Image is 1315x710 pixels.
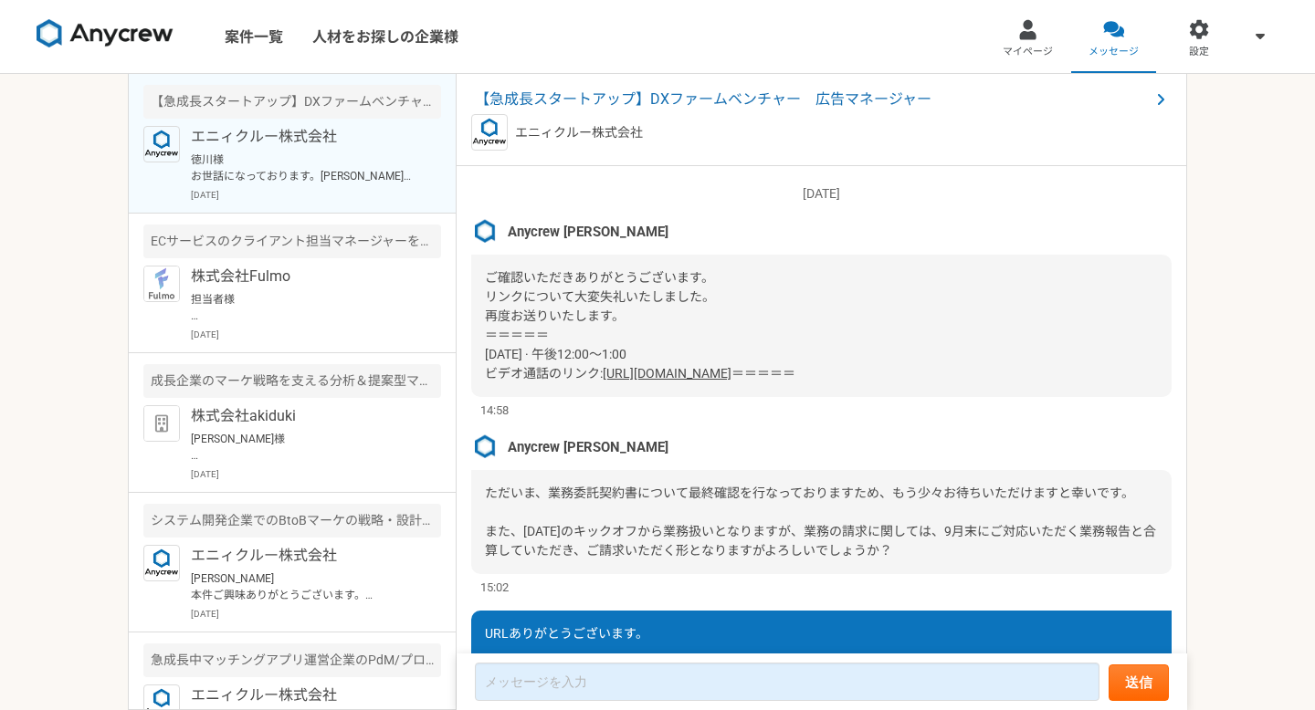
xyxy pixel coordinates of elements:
img: default_org_logo-42cde973f59100197ec2c8e796e4974ac8490bb5b08a0eb061ff975e4574aa76.png [143,405,180,442]
span: Anycrew [PERSON_NAME] [508,222,668,242]
span: メッセージ [1089,45,1139,59]
img: icon_01.jpg [143,266,180,302]
span: 15:02 [480,579,509,596]
span: 14:58 [480,402,509,419]
p: [DATE] [191,467,441,481]
p: [DATE] [191,188,441,202]
div: ECサービスのクライアント担当マネージャーを募集！ [143,224,441,258]
img: %E3%82%B9%E3%82%AF%E3%83%AA%E3%83%BC%E3%83%B3%E3%82%B7%E3%83%A7%E3%83%83%E3%83%88_2025-08-07_21.4... [471,433,499,461]
a: [URL][DOMAIN_NAME] [603,366,731,381]
img: logo_text_blue_01.png [143,126,180,162]
img: 8DqYSo04kwAAAAASUVORK5CYII= [37,19,174,48]
p: エニィクルー株式会社 [191,126,416,148]
p: [DATE] [191,328,441,341]
p: 株式会社akiduki [191,405,416,427]
p: [PERSON_NAME]様 お世話になります、[PERSON_NAME]です。 ご丁寧なご連絡ありがとうございます。 徳川 [191,431,416,464]
span: マイページ [1003,45,1053,59]
span: ただいま、業務委託契約書について最終確認を行なっておりますため、もう少々お待ちいただけますと幸いです。 また、[DATE]のキックオフから業務扱いとなりますが、業務の請求に関しては、9月末にご対... [485,486,1156,558]
p: [DATE] [191,607,441,621]
img: logo_text_blue_01.png [143,545,180,581]
button: 送信 [1109,664,1169,701]
span: 【急成長スタートアップ】DXファームベンチャー 広告マネージャー [475,89,1150,110]
div: システム開発企業でのBtoBマーケの戦略・設計や実務までをリードできる人材を募集 [143,504,441,538]
div: 成長企業のマーケ戦略を支える分析＆提案型マーケター募集（業務委託） [143,364,441,398]
p: [DATE] [471,184,1172,204]
span: 設定 [1189,45,1209,59]
p: [PERSON_NAME] 本件ご興味ありがとうございます。 こちら案件ですが現状別の方で進んでおりご紹介が難しい状況でございます。ご紹介に至らず申し訳ございません。 引き続きよろしくお願い致します。 [191,570,416,603]
p: エニィクルー株式会社 [191,545,416,567]
p: エニィクルー株式会社 [191,684,416,706]
div: 急成長中マッチングアプリ運営企業のPdM/プロダクト企画 [143,643,441,677]
span: ご確認いただきありがとうございます。 リンクについて大変失礼いたしました。 再度お送りいたします。 ＝＝＝＝＝ [DATE] · 午後12:00～1:00 ビデオ通話のリンク: [485,270,715,381]
p: 担当者様 お世話になります、[PERSON_NAME]です。 内容承知いたしました。 またご縁がございましたら、よろしくお願いいたします。 [191,291,416,324]
p: エニィクルー株式会社 [515,123,643,142]
span: ＝＝＝＝＝ [731,366,795,381]
div: 【急成長スタートアップ】DXファームベンチャー 広告マネージャー [143,85,441,119]
p: 徳川様 お世話になっております。[PERSON_NAME]です。 先ほどキックオフにご参加いただきありがとうございました。 キックオフ時に[PERSON_NAME]様よりご共有いただきましたオン... [191,151,416,184]
p: 株式会社Fulmo [191,266,416,287]
img: %E3%82%B9%E3%82%AF%E3%83%AA%E3%83%BC%E3%83%B3%E3%82%B7%E3%83%A7%E3%83%83%E3%83%88_2025-08-07_21.4... [471,218,499,245]
img: logo_text_blue_01.png [471,114,508,151]
span: Anycrew [PERSON_NAME] [508,437,668,457]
